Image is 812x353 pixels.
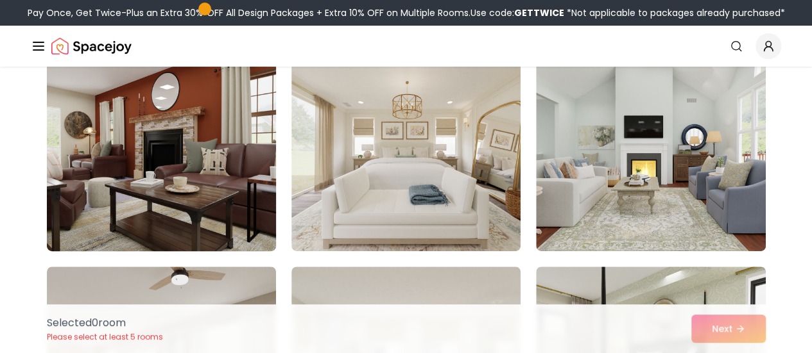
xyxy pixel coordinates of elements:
nav: Global [31,26,781,67]
b: GETTWICE [514,6,564,19]
span: Use code: [471,6,564,19]
div: Pay Once, Get Twice-Plus an Extra 30% OFF All Design Packages + Extra 10% OFF on Multiple Rooms. [28,6,785,19]
a: Spacejoy [51,33,132,59]
img: Room room-1 [41,41,282,256]
p: Please select at least 5 rooms [47,332,163,342]
p: Selected 0 room [47,315,163,331]
span: *Not applicable to packages already purchased* [564,6,785,19]
img: Spacejoy Logo [51,33,132,59]
img: Room room-2 [291,46,521,251]
img: Room room-3 [536,46,765,251]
